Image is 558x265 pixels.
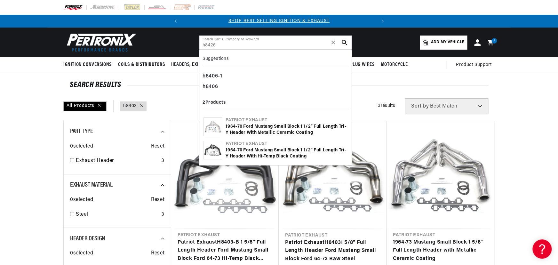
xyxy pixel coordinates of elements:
[411,104,429,109] span: Sort by
[456,57,495,73] summary: Product Support
[182,18,376,25] div: 1 of 2
[226,141,347,147] div: Patriot Exhaust
[338,36,352,50] button: search button
[228,19,330,23] a: SHOP BEST SELLING IGNITION & EXHAUST
[494,38,495,44] span: 1
[151,249,164,258] span: Reset
[405,98,488,114] select: Sort by
[203,53,348,66] div: Suggestions
[76,157,159,165] a: Exhaust Header
[456,61,491,68] span: Product Support
[378,57,411,72] summary: Motorcycle
[76,211,159,219] a: Steel
[171,61,246,68] span: Headers, Exhausts & Components
[332,57,378,72] summary: Spark Plug Wires
[393,238,488,263] a: 1964-73 Mustang Small Block 1 5/8" Full Length Header with Metallic Ceramic Coating
[381,61,408,68] span: Motorcycle
[336,61,375,68] span: Spark Plug Wires
[169,15,182,28] button: Translation missing: en.sections.announcements.previous_announcement
[226,147,347,160] div: 1964-70 Ford Mustang Small Block 1 1/2" Full Length Tri-Y Header with Hi-Temp Black Coating
[70,82,488,88] div: SEARCH RESULTS
[203,71,348,82] div: h8406-1
[285,239,380,263] a: Patriot ExhaustH84031 5/8" Full Length Header Ford Mustang Small Block Ford 64-73 Raw Steel
[123,103,137,110] a: h8403
[376,15,389,28] button: Translation missing: en.sections.announcements.next_announcement
[178,238,272,263] a: Patriot ExhaustH8403-B 1 5/8" Full Length Header Ford Mustang Small Block Ford 64-73 Hi-Temp Blac...
[204,118,222,136] img: 1964-70 Ford Mustang Small Block 1 1/2" Full Length Tri-Y Header with Metallic Ceramic Coating
[168,57,249,72] summary: Headers, Exhausts & Components
[70,142,93,151] span: 0 selected
[161,211,164,219] div: 3
[203,100,226,105] b: 2 Products
[226,117,347,124] div: Patriot Exhaust
[47,15,511,28] slideshow-component: Translation missing: en.sections.announcements.announcement_bar
[378,103,395,108] span: 3 results
[70,236,105,242] span: Header Design
[151,196,164,204] span: Reset
[151,142,164,151] span: Reset
[70,182,113,188] span: Exhaust Material
[161,157,164,165] div: 3
[63,101,107,111] div: All Products
[118,61,165,68] span: Coils & Distributors
[199,36,352,50] input: Search Part #, Category or Keyword
[420,36,467,50] a: Add my vehicle
[431,39,464,45] span: Add my vehicle
[70,196,93,204] span: 0 selected
[70,249,93,258] span: 0 selected
[115,57,168,72] summary: Coils & Distributors
[182,18,376,25] div: Announcement
[226,124,347,136] div: 1964-70 Ford Mustang Small Block 1 1/2" Full Length Tri-Y Header with Metallic Ceramic Coating
[63,31,137,53] img: Pertronix
[203,82,348,92] div: h8406
[70,128,93,135] span: Part Type
[63,61,112,68] span: Ignition Conversions
[63,57,115,72] summary: Ignition Conversions
[204,141,222,159] img: 1964-70 Ford Mustang Small Block 1 1/2" Full Length Tri-Y Header with Hi-Temp Black Coating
